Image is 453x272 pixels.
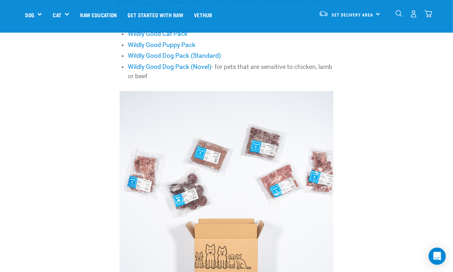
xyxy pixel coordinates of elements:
[396,10,402,17] img: home-icon-1@2x.png
[128,52,221,59] a: Wildly Good Dog Pack (Standard)
[128,62,337,81] li: - for pets that are sensitive to chicken, lamb or beef
[189,0,218,29] a: Vethub
[410,10,417,18] img: user.png
[128,63,211,70] a: Wildly Good Dog Pack (Novel)
[123,0,189,29] a: Get started with Raw
[425,10,432,18] img: home-icon@2x.png
[53,11,61,19] a: Cat
[128,41,195,48] a: Wildly Good Puppy Pack
[332,13,374,16] span: Set Delivery Area
[26,11,34,19] a: Dog
[128,30,188,37] a: Wildly Good Cat Pack
[429,248,446,265] div: Open Intercom Messenger
[75,0,122,29] a: Raw Education
[319,10,328,17] img: van-moving.png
